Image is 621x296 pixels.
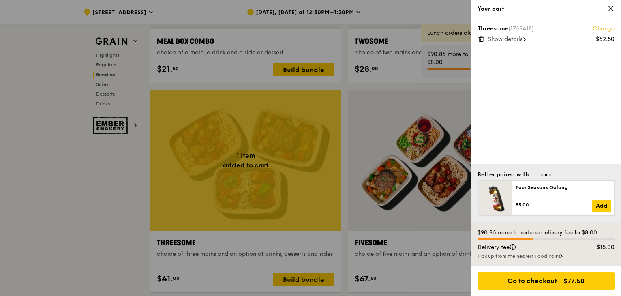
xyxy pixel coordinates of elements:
span: Go to slide 2 [545,174,547,176]
div: $15.00 [583,243,620,251]
a: Change [593,25,615,33]
div: Your cart [478,5,615,13]
span: Show details [488,36,522,43]
div: Delivery fee [473,243,583,251]
a: Add [592,200,611,212]
div: Four Seasons Oolong [516,184,611,191]
div: Pick up from the nearest Food Point [478,253,615,260]
span: (1768418) [508,25,534,32]
div: Threesome [478,25,615,33]
div: $90.86 more to reduce delivery fee to $8.00 [478,229,615,237]
div: Go to checkout - $77.50 [478,272,615,290]
div: $62.50 [596,35,615,43]
div: $5.00 [516,202,592,208]
div: Better paired with [478,171,529,179]
span: Go to slide 1 [541,174,543,176]
span: Go to slide 3 [549,174,551,176]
